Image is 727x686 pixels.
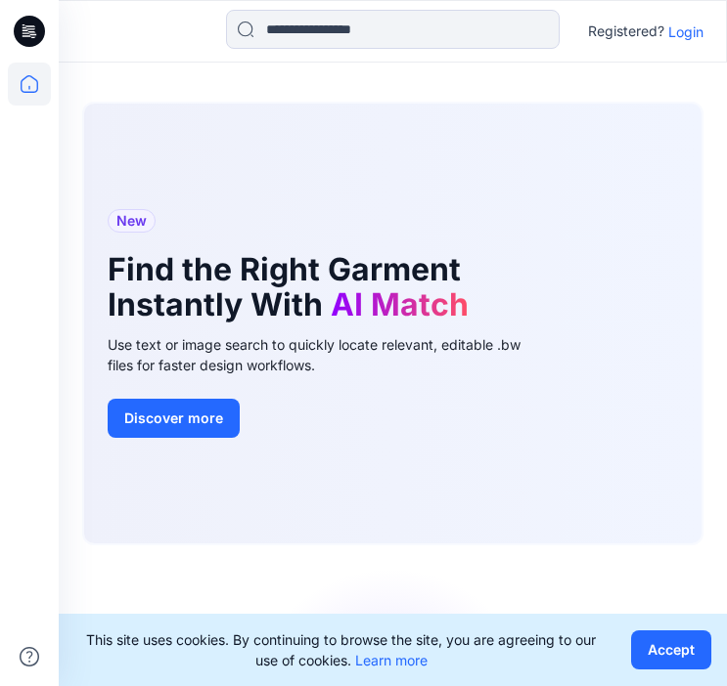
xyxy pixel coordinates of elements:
p: This site uses cookies. By continuing to browse the site, you are agreeing to our use of cookies. [74,629,608,670]
span: AI Match [331,285,469,323]
p: Registered? [588,20,664,43]
button: Discover more [108,399,240,438]
button: Accept [631,630,711,669]
p: Login [668,21,704,42]
a: Learn more [355,652,428,668]
span: New [116,209,147,233]
h1: Find the Right Garment Instantly With [108,252,519,322]
div: Use text or image search to quickly locate relevant, editable .bw files for faster design workflows. [108,334,548,375]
